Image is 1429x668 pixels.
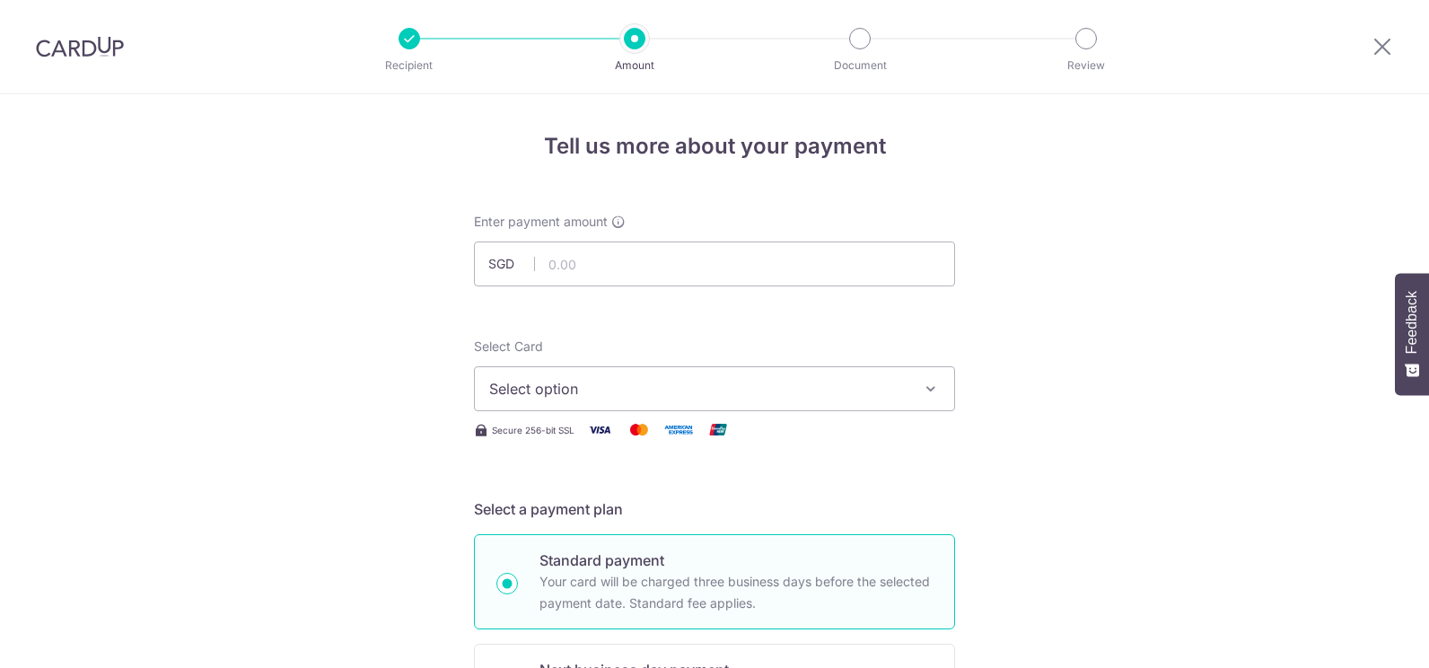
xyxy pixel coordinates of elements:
[474,366,955,411] button: Select option
[489,378,907,400] span: Select option
[474,498,955,520] h5: Select a payment plan
[539,549,933,571] p: Standard payment
[793,57,926,75] p: Document
[36,36,124,57] img: CardUp
[343,57,476,75] p: Recipient
[1404,291,1420,354] span: Feedback
[700,418,736,441] img: Union Pay
[488,255,535,273] span: SGD
[1020,57,1153,75] p: Review
[474,130,955,163] h4: Tell us more about your payment
[582,418,618,441] img: Visa
[474,242,955,286] input: 0.00
[492,423,574,437] span: Secure 256-bit SSL
[621,418,657,441] img: Mastercard
[539,571,933,614] p: Your card will be charged three business days before the selected payment date. Standard fee appl...
[474,338,543,354] span: translation missing: en.payables.payment_networks.credit_card.summary.labels.select_card
[474,213,608,231] span: Enter payment amount
[661,418,697,441] img: American Express
[1395,273,1429,395] button: Feedback - Show survey
[568,57,701,75] p: Amount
